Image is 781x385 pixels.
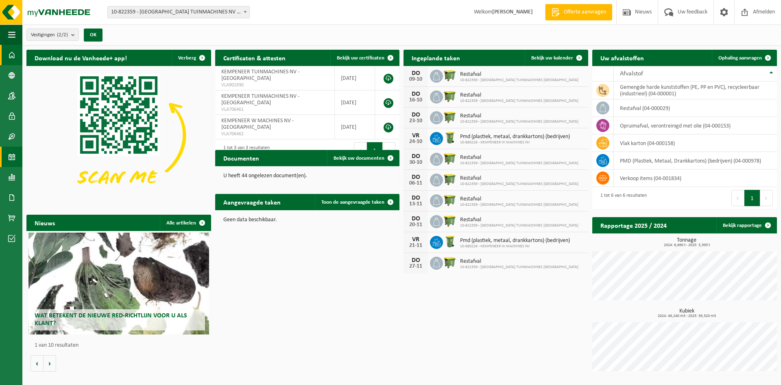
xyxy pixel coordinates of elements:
td: [DATE] [335,66,375,90]
span: VLA706461 [221,106,328,113]
a: Wat betekent de nieuwe RED-richtlijn voor u als klant? [28,233,209,334]
h3: Kubiek [596,308,777,318]
a: Bekijk rapportage [716,217,776,233]
div: 09-10 [408,77,424,82]
div: DO [408,112,424,118]
span: 10-822359 - KEMPENEER TUINMACHINES NV - ITTERBEEK [107,6,250,18]
div: DO [408,174,424,180]
span: KEMPENEER W MACHINES NV - [GEOGRAPHIC_DATA] [221,118,294,130]
td: restafval (04-000029) [614,99,777,117]
a: Bekijk uw certificaten [330,50,399,66]
h2: Ingeplande taken [404,50,468,66]
span: Pmd (plastiek, metaal, drankkartons) (bedrijven) [460,134,570,140]
button: OK [84,29,103,42]
span: 2024: 49,240 m3 - 2025: 39,320 m3 [596,314,777,318]
div: 24-10 [408,139,424,145]
h2: Certificaten & attesten [215,50,294,66]
span: Toon de aangevraagde taken [321,200,384,205]
div: 1 tot 3 van 3 resultaten [219,141,270,159]
button: Next [760,190,773,206]
span: 10-822359 - [GEOGRAPHIC_DATA] TUINMACHINES [GEOGRAPHIC_DATA] [460,265,578,270]
span: Bekijk uw certificaten [337,55,384,61]
span: Restafval [460,71,578,78]
td: gemengde harde kunststoffen (PE, PP en PVC), recycleerbaar (industrieel) (04-000001) [614,81,777,99]
h2: Nieuws [26,215,63,231]
span: 10-822359 - [GEOGRAPHIC_DATA] TUINMACHINES [GEOGRAPHIC_DATA] [460,119,578,124]
img: WB-1100-HPE-GN-50 [443,172,457,186]
td: opruimafval, verontreinigd met olie (04-000153) [614,117,777,134]
span: Restafval [460,92,578,99]
span: Offerte aanvragen [562,8,608,16]
span: 10-822359 - [GEOGRAPHIC_DATA] TUINMACHINES [GEOGRAPHIC_DATA] [460,99,578,103]
span: Bekijk uw kalender [531,55,573,61]
span: VLA706462 [221,131,328,137]
span: Restafval [460,217,578,223]
h2: Download nu de Vanheede+ app! [26,50,135,66]
span: Ophaling aanvragen [718,55,762,61]
button: Verberg [172,50,210,66]
span: KEMPENEER TUINMACHINES NV - [GEOGRAPHIC_DATA] [221,93,299,106]
div: 20-11 [408,222,424,228]
span: Restafval [460,196,578,202]
span: Restafval [460,113,578,119]
h2: Documenten [215,150,267,166]
h2: Uw afvalstoffen [592,50,652,66]
button: Next [383,142,395,158]
h3: Tonnage [596,238,777,247]
span: 10-822359 - [GEOGRAPHIC_DATA] TUINMACHINES [GEOGRAPHIC_DATA] [460,161,578,166]
div: VR [408,236,424,243]
span: 10-880226 - KEMPENEER W MACHINES NV [460,244,570,249]
button: 1 [744,190,760,206]
img: WB-1100-HPE-GN-50 [443,110,457,124]
div: VR [408,132,424,139]
img: WB-1100-HPE-GN-50 [443,255,457,269]
p: Geen data beschikbaar. [223,217,392,223]
div: DO [408,195,424,201]
div: DO [408,91,424,97]
span: Afvalstof [620,70,643,77]
span: Restafval [460,175,578,182]
span: Restafval [460,154,578,161]
span: KEMPENEER TUINMACHINES NV - [GEOGRAPHIC_DATA] [221,69,299,81]
span: 2024: 6,660 t - 2025: 3,300 t [596,243,777,247]
button: Volgende [44,355,56,372]
button: Vorige [31,355,44,372]
span: 10-822359 - [GEOGRAPHIC_DATA] TUINMACHINES [GEOGRAPHIC_DATA] [460,202,578,207]
a: Bekijk uw documenten [327,150,399,166]
img: WB-1100-HPE-GN-50 [443,68,457,82]
strong: [PERSON_NAME] [492,9,533,15]
a: Offerte aanvragen [545,4,612,20]
div: 1 tot 6 van 6 resultaten [596,189,647,207]
div: DO [408,216,424,222]
a: Toon de aangevraagde taken [315,194,399,210]
span: 10-822359 - [GEOGRAPHIC_DATA] TUINMACHINES [GEOGRAPHIC_DATA] [460,182,578,187]
a: Ophaling aanvragen [712,50,776,66]
span: 10-822359 - KEMPENEER TUINMACHINES NV - ITTERBEEK [108,7,249,18]
button: Previous [731,190,744,206]
div: DO [408,70,424,77]
h2: Rapportage 2025 / 2024 [592,217,675,233]
img: WB-0240-HPE-GN-50 [443,235,457,249]
div: 06-11 [408,180,424,186]
span: Restafval [460,258,578,265]
span: Pmd (plastiek, metaal, drankkartons) (bedrijven) [460,238,570,244]
button: Previous [354,142,367,158]
td: vlak karton (04-000158) [614,134,777,152]
a: Bekijk uw kalender [525,50,587,66]
img: Download de VHEPlus App [26,66,211,205]
button: Vestigingen(2/2) [26,29,79,41]
p: 1 van 10 resultaten [35,343,207,348]
td: PMD (Plastiek, Metaal, Drankkartons) (bedrijven) (04-000978) [614,152,777,169]
div: 21-11 [408,243,424,249]
div: 16-10 [408,97,424,103]
span: 10-822359 - [GEOGRAPHIC_DATA] TUINMACHINES [GEOGRAPHIC_DATA] [460,78,578,83]
p: U heeft 44 ongelezen document(en). [223,173,392,179]
div: 30-10 [408,160,424,165]
div: 27-11 [408,264,424,269]
span: 10-822359 - [GEOGRAPHIC_DATA] TUINMACHINES [GEOGRAPHIC_DATA] [460,223,578,228]
td: verkoop items (04-001834) [614,169,777,187]
div: DO [408,257,424,264]
span: Verberg [178,55,196,61]
span: 10-880226 - KEMPENEER W MACHINES NV [460,140,570,145]
div: 23-10 [408,118,424,124]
